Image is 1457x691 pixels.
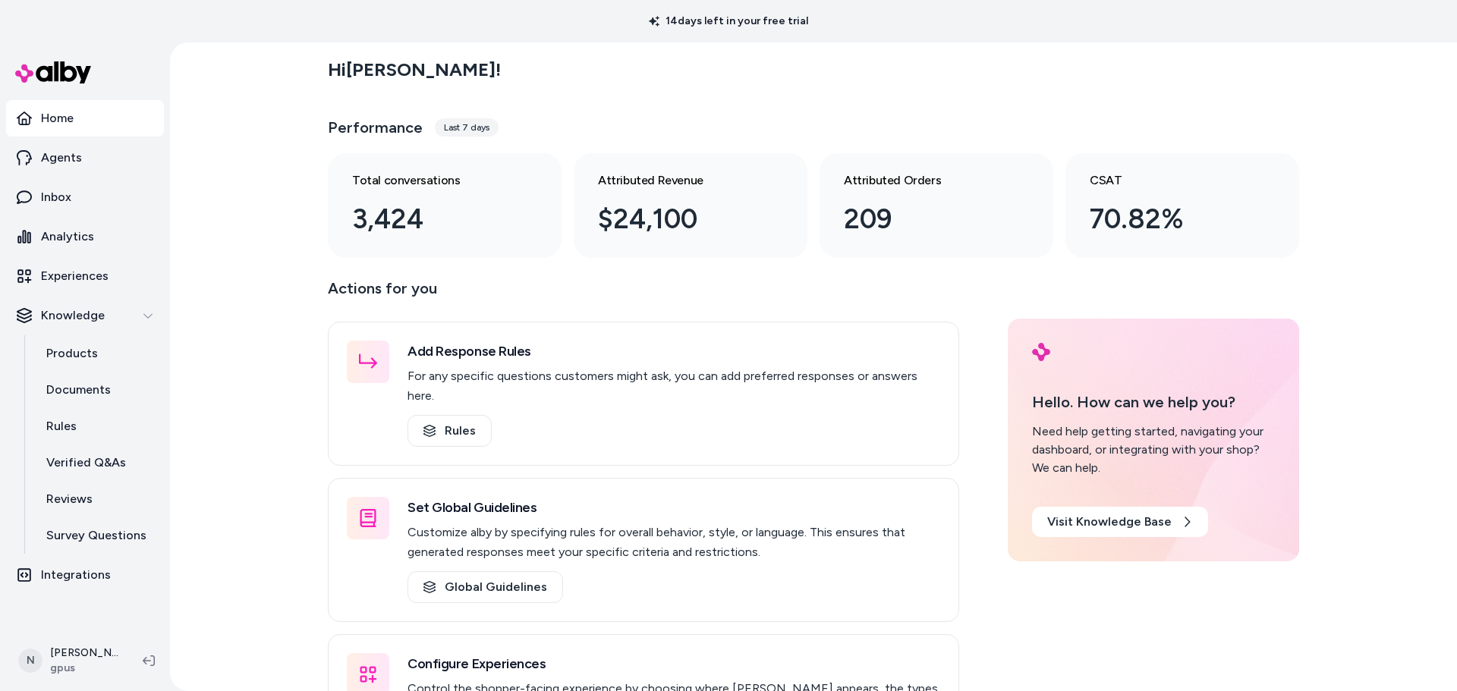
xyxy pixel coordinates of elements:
[328,153,562,258] a: Total conversations 3,424
[46,344,98,363] p: Products
[50,661,118,676] span: gpus
[328,117,423,138] h3: Performance
[435,118,499,137] div: Last 7 days
[31,372,164,408] a: Documents
[6,100,164,137] a: Home
[31,335,164,372] a: Products
[1090,199,1251,240] div: 70.82%
[46,490,93,508] p: Reviews
[15,61,91,83] img: alby Logo
[31,517,164,554] a: Survey Questions
[41,566,111,584] p: Integrations
[352,171,513,190] h3: Total conversations
[46,417,77,435] p: Rules
[18,649,42,673] span: N
[1065,153,1299,258] a: CSAT 70.82%
[352,199,513,240] div: 3,424
[408,497,940,518] h3: Set Global Guidelines
[1090,171,1251,190] h3: CSAT
[328,58,501,81] h2: Hi [PERSON_NAME] !
[598,199,759,240] div: $24,100
[6,140,164,176] a: Agents
[1032,422,1275,477] div: Need help getting started, navigating your dashboard, or integrating with your shop? We can help.
[46,526,146,545] p: Survey Questions
[31,444,164,481] a: Verified Q&As
[574,153,807,258] a: Attributed Revenue $24,100
[41,306,105,325] p: Knowledge
[31,481,164,517] a: Reviews
[41,188,71,206] p: Inbox
[6,258,164,294] a: Experiences
[6,297,164,334] button: Knowledge
[41,149,82,167] p: Agents
[1032,391,1275,413] p: Hello. How can we help you?
[408,415,492,447] a: Rules
[50,645,118,661] p: [PERSON_NAME]
[844,199,1005,240] div: 209
[408,341,940,362] h3: Add Response Rules
[1032,507,1208,537] a: Visit Knowledge Base
[41,109,74,127] p: Home
[640,14,817,29] p: 14 days left in your free trial
[328,276,959,313] p: Actions for you
[41,228,94,246] p: Analytics
[6,557,164,593] a: Integrations
[9,636,131,685] button: N[PERSON_NAME]gpus
[6,179,164,215] a: Inbox
[408,653,940,674] h3: Configure Experiences
[46,454,126,472] p: Verified Q&As
[408,571,563,603] a: Global Guidelines
[408,523,940,562] p: Customize alby by specifying rules for overall behavior, style, or language. This ensures that ge...
[820,153,1053,258] a: Attributed Orders 209
[1032,343,1050,361] img: alby Logo
[41,267,109,285] p: Experiences
[6,218,164,255] a: Analytics
[31,408,164,444] a: Rules
[598,171,759,190] h3: Attributed Revenue
[844,171,1005,190] h3: Attributed Orders
[46,381,111,399] p: Documents
[408,366,940,406] p: For any specific questions customers might ask, you can add preferred responses or answers here.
